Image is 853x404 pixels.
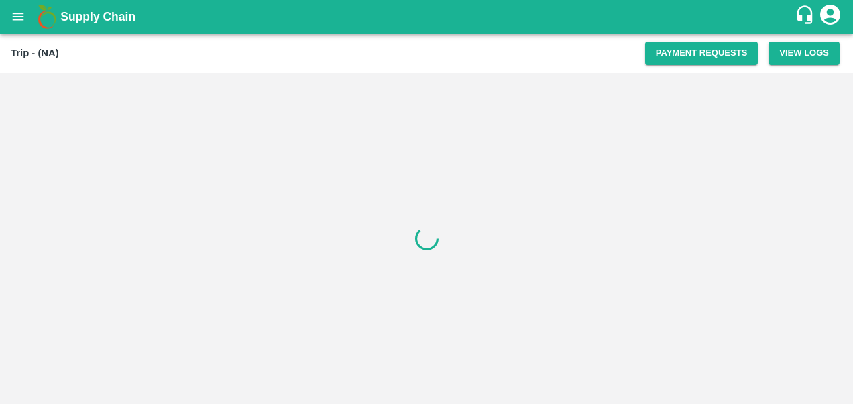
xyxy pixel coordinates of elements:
[34,3,60,30] img: logo
[60,10,135,23] b: Supply Chain
[11,48,59,58] b: Trip - (NA)
[795,5,818,29] div: customer-support
[3,1,34,32] button: open drawer
[60,7,795,26] a: Supply Chain
[818,3,842,31] div: account of current user
[645,42,758,65] button: Payment Requests
[769,42,840,65] button: View Logs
